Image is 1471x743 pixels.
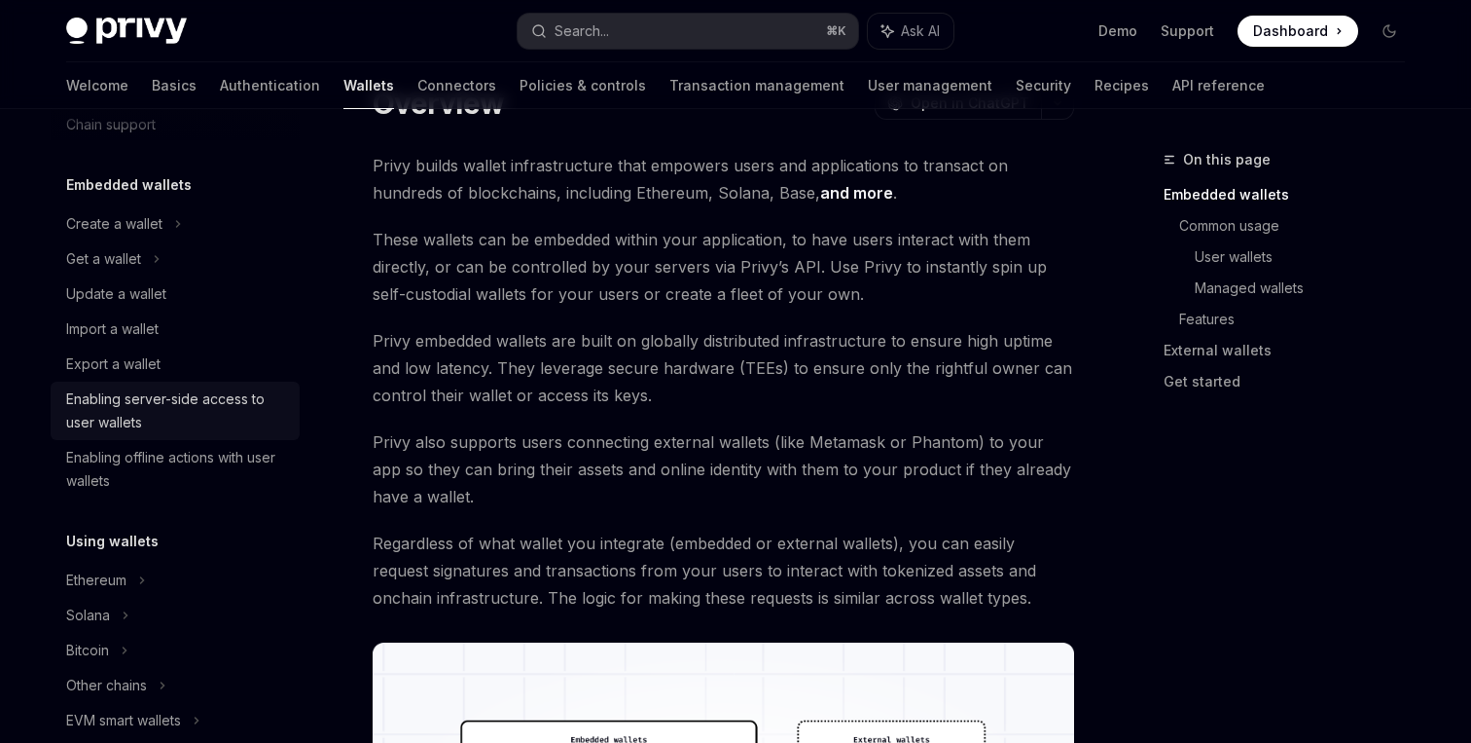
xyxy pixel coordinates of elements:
[51,440,300,499] a: Enabling offline actions with user wallets
[1179,304,1420,335] a: Features
[1016,62,1071,109] a: Security
[343,62,394,109] a: Wallets
[66,569,126,592] div: Ethereum
[373,428,1074,510] span: Privy also supports users connecting external wallets (like Metamask or Phantom) to your app so t...
[1253,21,1328,41] span: Dashboard
[518,14,858,49] button: Search...⌘K
[1374,16,1405,47] button: Toggle dark mode
[66,530,159,553] h5: Using wallets
[1161,21,1214,41] a: Support
[66,446,288,493] div: Enabling offline actions with user wallets
[868,14,953,49] button: Ask AI
[669,62,844,109] a: Transaction management
[66,639,109,662] div: Bitcoin
[1195,241,1420,273] a: User wallets
[1195,273,1420,304] a: Managed wallets
[1164,179,1420,210] a: Embedded wallets
[1164,366,1420,397] a: Get started
[51,382,300,440] a: Enabling server-side access to user wallets
[51,277,300,312] a: Update a wallet
[66,604,110,627] div: Solana
[1238,16,1358,47] a: Dashboard
[66,388,288,434] div: Enabling server-side access to user wallets
[901,21,940,41] span: Ask AI
[66,317,159,341] div: Import a wallet
[1098,21,1137,41] a: Demo
[417,62,496,109] a: Connectors
[66,173,192,197] h5: Embedded wallets
[1094,62,1149,109] a: Recipes
[820,183,893,204] a: and more
[66,247,141,271] div: Get a wallet
[826,23,846,39] span: ⌘ K
[1183,148,1271,171] span: On this page
[220,62,320,109] a: Authentication
[51,312,300,347] a: Import a wallet
[66,212,162,236] div: Create a wallet
[1179,210,1420,241] a: Common usage
[152,62,197,109] a: Basics
[868,62,992,109] a: User management
[66,282,166,306] div: Update a wallet
[373,327,1074,409] span: Privy embedded wallets are built on globally distributed infrastructure to ensure high uptime and...
[66,353,161,376] div: Export a wallet
[520,62,646,109] a: Policies & controls
[51,347,300,382] a: Export a wallet
[373,530,1074,612] span: Regardless of what wallet you integrate (embedded or external wallets), you can easily request si...
[1172,62,1265,109] a: API reference
[1164,335,1420,366] a: External wallets
[66,709,181,732] div: EVM smart wallets
[373,152,1074,206] span: Privy builds wallet infrastructure that empowers users and applications to transact on hundreds o...
[373,226,1074,308] span: These wallets can be embedded within your application, to have users interact with them directly,...
[66,62,128,109] a: Welcome
[66,18,187,45] img: dark logo
[555,19,609,43] div: Search...
[66,674,147,697] div: Other chains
